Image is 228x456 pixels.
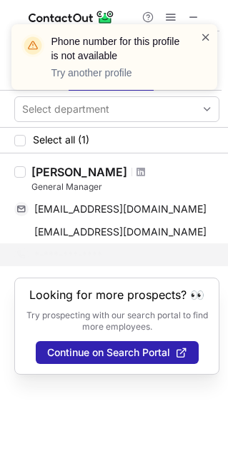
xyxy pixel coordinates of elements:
[51,34,183,63] header: Phone number for this profile is not available
[31,181,219,193] div: General Manager
[34,203,207,216] span: [EMAIL_ADDRESS][DOMAIN_NAME]
[21,34,44,57] img: warning
[34,226,207,238] span: [EMAIL_ADDRESS][DOMAIN_NAME]
[25,310,209,333] p: Try prospecting with our search portal to find more employees.
[31,165,127,179] div: [PERSON_NAME]
[29,9,114,26] img: ContactOut v5.3.10
[36,341,199,364] button: Continue on Search Portal
[51,66,183,80] p: Try another profile
[47,347,170,358] span: Continue on Search Portal
[29,288,204,301] header: Looking for more prospects? 👀
[33,134,89,146] span: Select all (1)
